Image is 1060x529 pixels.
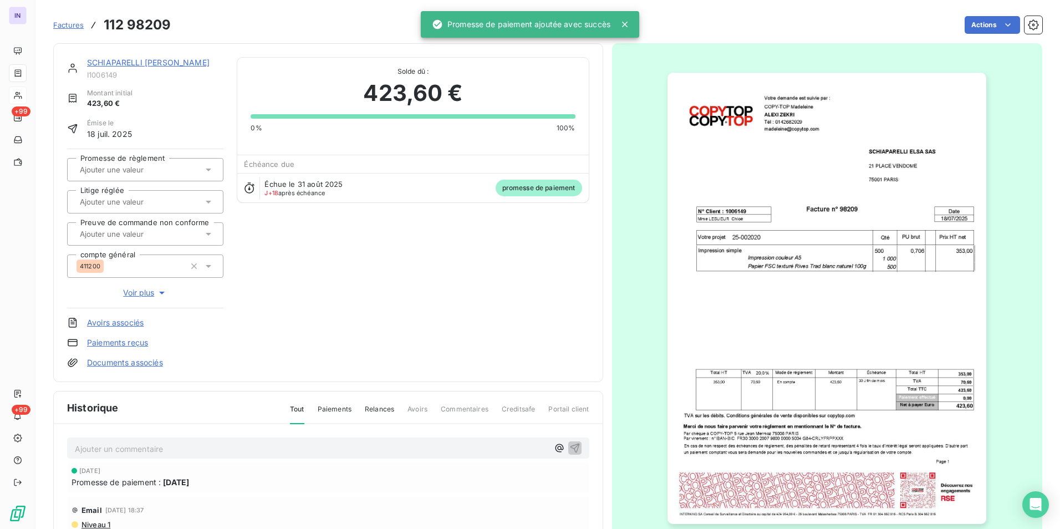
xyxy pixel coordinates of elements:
[365,404,394,423] span: Relances
[557,123,575,133] span: 100%
[12,106,30,116] span: +99
[264,180,343,189] span: Échue le 31 août 2025
[87,88,132,98] span: Montant initial
[72,476,161,488] span: Promesse de paiement :
[163,476,189,488] span: [DATE]
[1022,491,1049,518] div: Open Intercom Messenger
[123,287,167,298] span: Voir plus
[105,507,144,513] span: [DATE] 18:37
[251,123,262,133] span: 0%
[264,190,325,196] span: après échéance
[67,400,119,415] span: Historique
[496,180,582,196] span: promesse de paiement
[251,67,575,77] span: Solde dû :
[80,263,100,269] span: 411200
[104,15,171,35] h3: 112 98209
[548,404,589,423] span: Portail client
[318,404,351,423] span: Paiements
[80,520,110,529] span: Niveau 1
[9,7,27,24] div: IN
[965,16,1020,34] button: Actions
[667,73,986,524] img: invoice_thumbnail
[502,404,536,423] span: Creditsafe
[67,287,223,299] button: Voir plus
[244,160,294,169] span: Échéance due
[12,405,30,415] span: +99
[87,118,132,128] span: Émise le
[53,19,84,30] a: Factures
[87,337,148,348] a: Paiements reçus
[432,14,610,34] div: Promesse de paiement ajoutée avec succès
[87,98,132,109] span: 423,60 €
[363,77,462,110] span: 423,60 €
[79,197,190,207] input: Ajouter une valeur
[87,58,210,67] a: SCHIAPARELLI [PERSON_NAME]
[79,165,190,175] input: Ajouter une valeur
[87,128,132,140] span: 18 juil. 2025
[87,317,144,328] a: Avoirs associés
[264,189,278,197] span: J+18
[53,21,84,29] span: Factures
[87,70,223,79] span: I1006149
[9,505,27,522] img: Logo LeanPay
[79,467,100,474] span: [DATE]
[87,357,163,368] a: Documents associés
[290,404,304,424] span: Tout
[79,229,190,239] input: Ajouter une valeur
[441,404,488,423] span: Commentaires
[407,404,427,423] span: Avoirs
[81,506,102,515] span: Email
